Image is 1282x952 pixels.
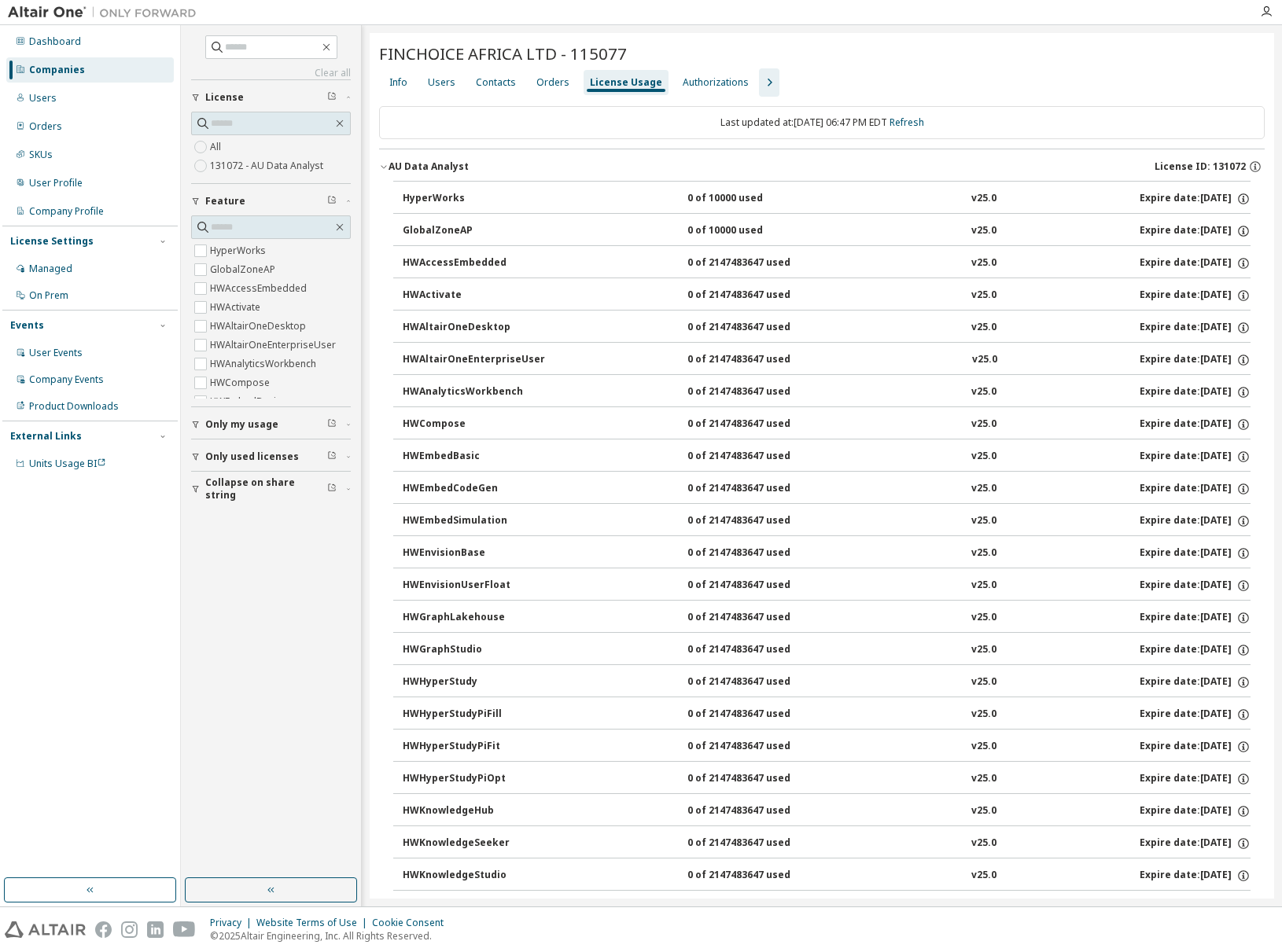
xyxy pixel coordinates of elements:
[403,546,544,561] div: HWEnvisionBase
[403,224,544,238] div: GlobalZoneAP
[327,450,337,463] span: Clear filter
[147,921,164,938] img: linkedin.svg
[1140,450,1251,464] div: Expire date: [DATE]
[191,472,351,506] button: Collapse on share string
[1140,869,1251,883] div: Expire date: [DATE]
[403,708,544,722] div: HWHyperStudyPiFill
[1140,740,1251,754] div: Expire date: [DATE]
[971,385,996,399] div: v25.0
[29,457,106,470] span: Units Usage BI
[403,836,544,851] div: HWKnowledgeSeeker
[403,246,1251,281] button: HWAccessEmbedded0 of 2147483647 usedv25.0Expire date:[DATE]
[1140,321,1251,335] div: Expire date: [DATE]
[10,430,82,443] div: External Links
[687,482,829,496] div: 0 of 2147483647 used
[29,347,83,359] div: User Events
[971,675,996,689] div: v25.0
[687,224,829,238] div: 0 of 10000 used
[29,64,85,76] div: Companies
[1140,643,1251,657] div: Expire date: [DATE]
[403,256,544,270] div: HWAccessEmbedded
[95,921,112,938] img: facebook.svg
[687,514,829,528] div: 0 of 2147483647 used
[210,279,310,298] label: HWAccessEmbedded
[403,579,544,593] div: HWEnvisionUserFloat
[687,546,829,561] div: 0 of 2147483647 used
[971,514,996,528] div: v25.0
[687,579,829,593] div: 0 of 2147483647 used
[1140,836,1251,851] div: Expire date: [DATE]
[971,836,996,851] div: v25.0
[389,160,469,173] div: AU Data Analyst
[971,289,996,303] div: v25.0
[210,392,284,411] label: HWEmbedBasic
[971,546,996,561] div: v25.0
[403,192,544,206] div: HyperWorks
[687,353,829,367] div: 0 of 2147483647 used
[29,400,119,413] div: Product Downloads
[687,836,829,851] div: 0 of 2147483647 used
[403,353,545,367] div: HWAltairOneEnterpriseUser
[687,869,829,883] div: 0 of 2147483647 used
[403,182,1251,216] button: HyperWorks0 of 10000 usedv25.0Expire date:[DATE]
[403,375,1251,410] button: HWAnalyticsWorkbench0 of 2147483647 usedv25.0Expire date:[DATE]
[29,120,62,133] div: Orders
[590,76,662,89] div: License Usage
[687,740,829,754] div: 0 of 2147483647 used
[205,450,299,463] span: Only used licenses
[191,80,351,115] button: License
[403,514,544,528] div: HWEmbedSimulation
[971,321,996,335] div: v25.0
[971,869,996,883] div: v25.0
[1140,514,1251,528] div: Expire date: [DATE]
[210,929,453,943] p: © 2025 Altair Engineering, Inc. All Rights Reserved.
[327,195,337,208] span: Clear filter
[403,804,544,818] div: HWKnowledgeHub
[687,675,829,689] div: 0 of 2147483647 used
[971,256,996,270] div: v25.0
[971,450,996,464] div: v25.0
[403,417,544,432] div: HWCompose
[1140,546,1251,561] div: Expire date: [DATE]
[403,891,1251,925] button: HWKnowledgeStudioSpark0 of 2147483647 usedv25.0Expire date:[DATE]
[1155,160,1246,173] span: License ID: 131072
[971,708,996,722] div: v25.0
[210,260,278,279] label: GlobalZoneAP
[8,5,204,20] img: Altair One
[687,192,829,206] div: 0 of 10000 used
[403,730,1251,764] button: HWHyperStudyPiFit0 of 2147483647 usedv25.0Expire date:[DATE]
[210,138,224,156] label: All
[10,319,44,332] div: Events
[379,42,627,64] span: FINCHOICE AFRICA LTD - 115077
[403,568,1251,603] button: HWEnvisionUserFloat0 of 2147483647 usedv25.0Expire date:[DATE]
[1140,192,1251,206] div: Expire date: [DATE]
[687,611,829,625] div: 0 of 2147483647 used
[971,579,996,593] div: v25.0
[476,76,516,89] div: Contacts
[403,385,544,399] div: HWAnalyticsWorkbench
[1140,385,1251,399] div: Expire date: [DATE]
[191,67,351,79] a: Clear all
[210,156,326,175] label: 131072 - AU Data Analyst
[29,149,53,161] div: SKUs
[205,91,244,104] span: License
[687,450,829,464] div: 0 of 2147483647 used
[403,869,544,883] div: HWKnowledgeStudio
[687,321,829,335] div: 0 of 2147483647 used
[403,311,1251,345] button: HWAltairOneDesktop0 of 2147483647 usedv25.0Expire date:[DATE]
[890,116,924,129] a: Refresh
[10,235,94,248] div: License Settings
[403,794,1251,829] button: HWKnowledgeHub0 of 2147483647 usedv25.0Expire date:[DATE]
[403,826,1251,861] button: HWKnowledgeSeeker0 of 2147483647 usedv25.0Expire date:[DATE]
[372,917,453,929] div: Cookie Consent
[971,417,996,432] div: v25.0
[1140,353,1251,367] div: Expire date: [DATE]
[1140,482,1251,496] div: Expire date: [DATE]
[403,278,1251,313] button: HWActivate0 of 2147483647 usedv25.0Expire date:[DATE]
[403,858,1251,893] button: HWKnowledgeStudio0 of 2147483647 usedv25.0Expire date:[DATE]
[403,665,1251,700] button: HWHyperStudy0 of 2147483647 usedv25.0Expire date:[DATE]
[971,643,996,657] div: v25.0
[971,804,996,818] div: v25.0
[403,740,544,754] div: HWHyperStudyPiFit
[403,762,1251,796] button: HWHyperStudyPiOpt0 of 2147483647 usedv25.0Expire date:[DATE]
